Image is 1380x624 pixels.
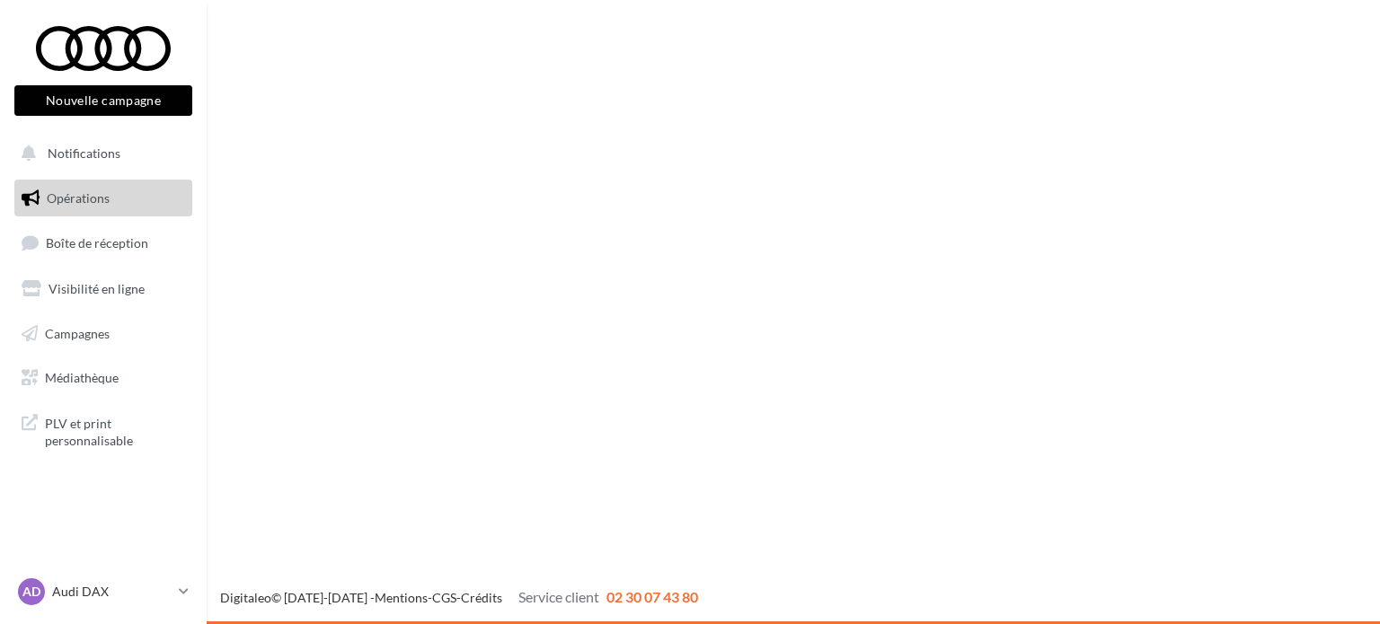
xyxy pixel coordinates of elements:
[432,590,456,605] a: CGS
[11,224,196,262] a: Boîte de réception
[48,145,120,161] span: Notifications
[606,588,698,605] span: 02 30 07 43 80
[11,315,196,353] a: Campagnes
[518,588,599,605] span: Service client
[47,190,110,206] span: Opérations
[11,404,196,457] a: PLV et print personnalisable
[52,583,172,601] p: Audi DAX
[45,370,119,385] span: Médiathèque
[220,590,698,605] span: © [DATE]-[DATE] - - -
[22,583,40,601] span: AD
[14,575,192,609] a: AD Audi DAX
[45,325,110,340] span: Campagnes
[375,590,428,605] a: Mentions
[11,135,189,172] button: Notifications
[49,281,145,296] span: Visibilité en ligne
[461,590,502,605] a: Crédits
[220,590,271,605] a: Digitaleo
[11,359,196,397] a: Médiathèque
[11,270,196,308] a: Visibilité en ligne
[46,235,148,250] span: Boîte de réception
[14,85,192,116] button: Nouvelle campagne
[11,180,196,217] a: Opérations
[45,411,185,450] span: PLV et print personnalisable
